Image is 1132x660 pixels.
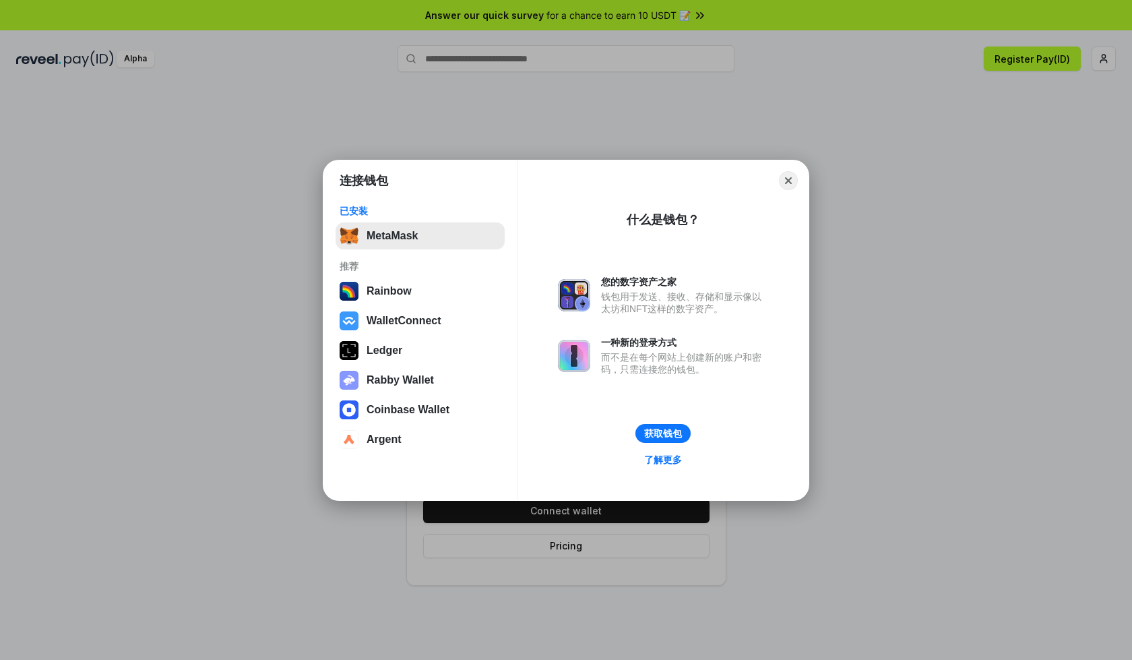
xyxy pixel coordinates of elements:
[367,433,402,446] div: Argent
[340,227,358,245] img: svg+xml,%3Csvg%20fill%3D%22none%22%20height%3D%2233%22%20viewBox%3D%220%200%2035%2033%22%20width%...
[340,205,501,217] div: 已安装
[627,212,699,228] div: 什么是钱包？
[336,426,505,453] button: Argent
[779,171,798,190] button: Close
[644,454,682,466] div: 了解更多
[558,279,590,311] img: svg+xml,%3Csvg%20xmlns%3D%22http%3A%2F%2Fwww.w3.org%2F2000%2Fsvg%22%20fill%3D%22none%22%20viewBox...
[340,311,358,330] img: svg+xml,%3Csvg%20width%3D%2228%22%20height%3D%2228%22%20viewBox%3D%220%200%2028%2028%22%20fill%3D...
[336,367,505,394] button: Rabby Wallet
[340,282,358,301] img: svg+xml,%3Csvg%20width%3D%22120%22%20height%3D%22120%22%20viewBox%3D%220%200%20120%20120%22%20fil...
[601,291,768,315] div: 钱包用于发送、接收、存储和显示像以太坊和NFT这样的数字资产。
[336,222,505,249] button: MetaMask
[635,424,691,443] button: 获取钱包
[336,307,505,334] button: WalletConnect
[336,278,505,305] button: Rainbow
[367,374,434,386] div: Rabby Wallet
[340,400,358,419] img: svg+xml,%3Csvg%20width%3D%2228%22%20height%3D%2228%22%20viewBox%3D%220%200%2028%2028%22%20fill%3D...
[340,260,501,272] div: 推荐
[601,276,768,288] div: 您的数字资产之家
[644,427,682,440] div: 获取钱包
[367,315,441,327] div: WalletConnect
[367,285,412,297] div: Rainbow
[367,404,449,416] div: Coinbase Wallet
[367,344,402,357] div: Ledger
[340,430,358,449] img: svg+xml,%3Csvg%20width%3D%2228%22%20height%3D%2228%22%20viewBox%3D%220%200%2028%2028%22%20fill%3D...
[336,396,505,423] button: Coinbase Wallet
[636,451,690,469] a: 了解更多
[367,230,418,242] div: MetaMask
[336,337,505,364] button: Ledger
[340,173,388,189] h1: 连接钱包
[601,351,768,376] div: 而不是在每个网站上创建新的账户和密码，只需连接您的钱包。
[601,336,768,349] div: 一种新的登录方式
[340,371,358,390] img: svg+xml,%3Csvg%20xmlns%3D%22http%3A%2F%2Fwww.w3.org%2F2000%2Fsvg%22%20fill%3D%22none%22%20viewBox...
[558,340,590,372] img: svg+xml,%3Csvg%20xmlns%3D%22http%3A%2F%2Fwww.w3.org%2F2000%2Fsvg%22%20fill%3D%22none%22%20viewBox...
[340,341,358,360] img: svg+xml,%3Csvg%20xmlns%3D%22http%3A%2F%2Fwww.w3.org%2F2000%2Fsvg%22%20width%3D%2228%22%20height%3...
